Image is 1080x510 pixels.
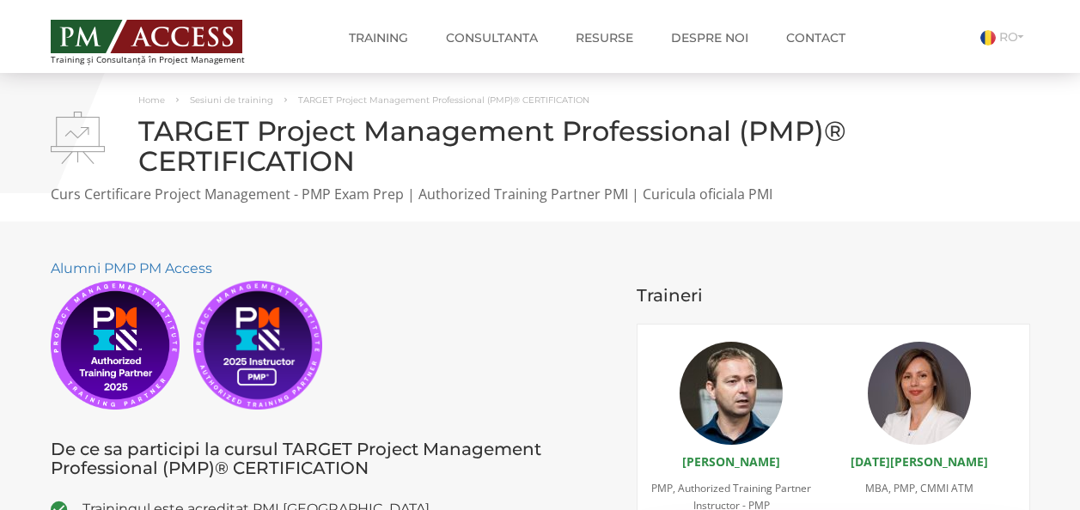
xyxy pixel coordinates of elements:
[138,94,165,106] a: Home
[980,29,1030,45] a: RO
[637,286,1030,305] h3: Traineri
[51,185,1030,204] p: Curs Certificare Project Management - PMP Exam Prep | Authorized Training Partner PMI | Curicula ...
[190,94,273,106] a: Sesiuni de training
[51,116,1030,176] h1: TARGET Project Management Professional (PMP)® CERTIFICATION
[51,440,612,477] h3: De ce sa participi la cursul TARGET Project Management Professional (PMP)® CERTIFICATION
[433,21,551,55] a: Consultanta
[563,21,646,55] a: Resurse
[980,30,996,46] img: Romana
[51,112,105,164] img: TARGET Project Management Professional (PMP)® CERTIFICATION
[51,20,242,53] img: PM ACCESS - Echipa traineri si consultanti certificati PMP: Narciss Popescu, Mihai Olaru, Monica ...
[51,55,277,64] span: Training și Consultanță în Project Management
[773,21,858,55] a: Contact
[851,453,988,470] a: [DATE][PERSON_NAME]
[865,481,973,495] span: MBA, PMP, CMMI ATM
[51,15,277,64] a: Training și Consultanță în Project Management
[658,21,761,55] a: Despre noi
[682,453,780,470] a: [PERSON_NAME]
[336,21,421,55] a: Training
[298,94,589,106] span: TARGET Project Management Professional (PMP)® CERTIFICATION
[51,260,212,276] a: Alumni PMP PM Access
